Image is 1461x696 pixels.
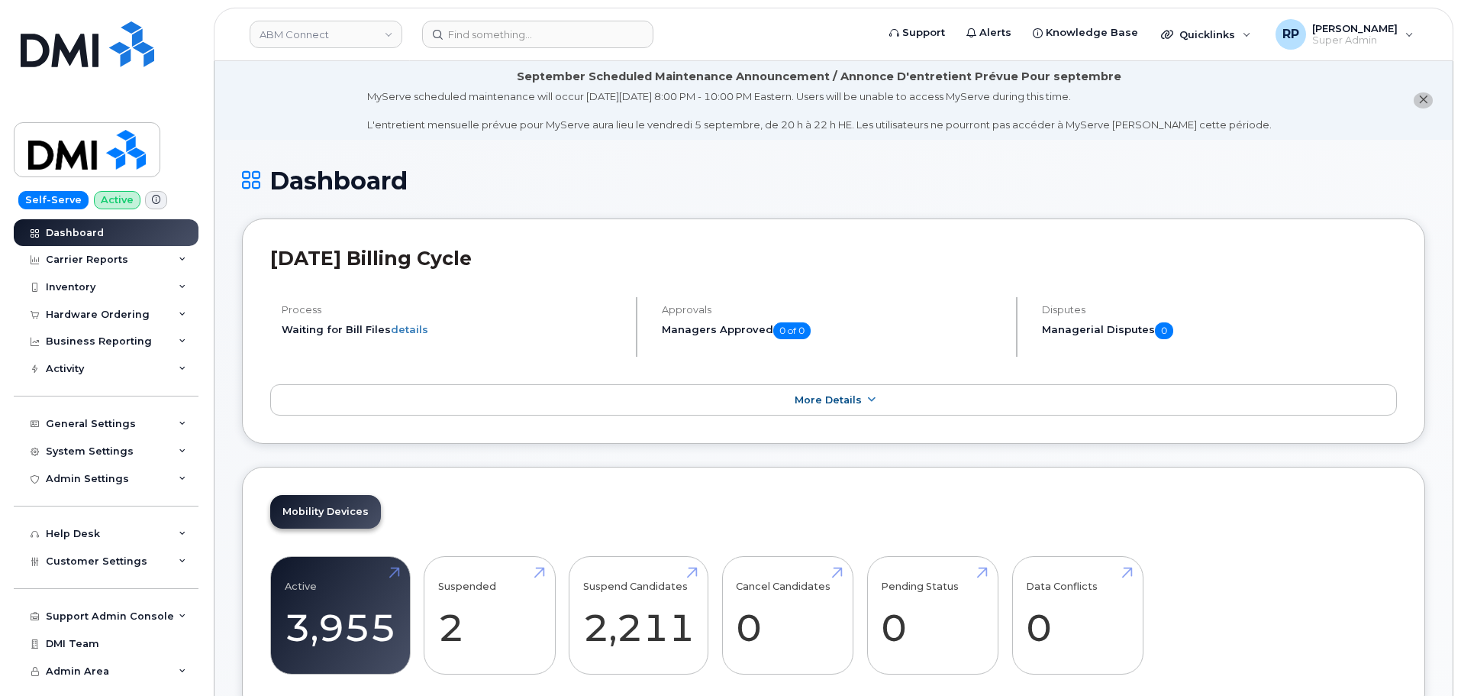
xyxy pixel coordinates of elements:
[242,167,1425,194] h1: Dashboard
[1026,565,1129,666] a: Data Conflicts 0
[1042,322,1397,339] h5: Managerial Disputes
[662,304,1003,316] h4: Approvals
[1414,92,1433,108] button: close notification
[662,322,1003,339] h5: Managers Approved
[282,322,623,337] li: Waiting for Bill Files
[270,495,381,529] a: Mobility Devices
[285,565,396,666] a: Active 3,955
[1155,322,1173,339] span: 0
[773,322,811,339] span: 0 of 0
[391,323,428,335] a: details
[517,69,1121,85] div: September Scheduled Maintenance Announcement / Annonce D'entretient Prévue Pour septembre
[367,89,1272,132] div: MyServe scheduled maintenance will occur [DATE][DATE] 8:00 PM - 10:00 PM Eastern. Users will be u...
[1042,304,1397,316] h4: Disputes
[438,565,541,666] a: Suspended 2
[795,394,862,406] span: More Details
[270,247,1397,270] h2: [DATE] Billing Cycle
[282,304,623,316] h4: Process
[881,565,984,666] a: Pending Status 0
[583,565,695,666] a: Suspend Candidates 2,211
[736,565,839,666] a: Cancel Candidates 0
